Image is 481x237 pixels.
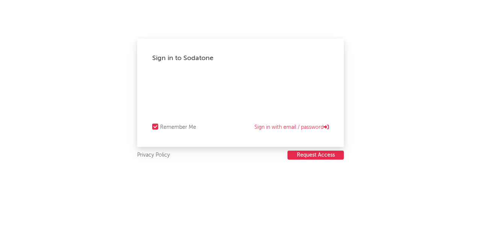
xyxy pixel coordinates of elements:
div: Sign in to Sodatone [152,54,329,63]
div: Remember Me [160,123,196,132]
a: Sign in with email / password [254,123,329,132]
button: Request Access [287,151,344,160]
a: Privacy Policy [137,151,170,160]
